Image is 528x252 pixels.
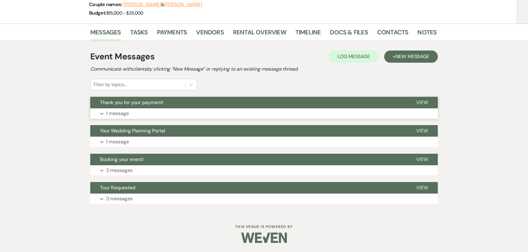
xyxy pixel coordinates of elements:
span: Couple names: [89,1,123,8]
button: Thank you for your payment! [90,97,406,108]
button: 1 message [90,137,438,147]
span: $15,000 - $25,000 [106,10,143,16]
a: Tasks [130,27,148,41]
span: View [416,128,428,134]
button: View [406,182,438,194]
a: Timeline [295,27,321,41]
a: Contacts [377,27,408,41]
span: View [416,184,428,191]
button: Log Message [329,51,379,63]
span: View [416,156,428,163]
a: Notes [417,27,437,41]
p: 1 message [106,138,129,146]
button: View [406,97,438,108]
span: Tour Requested [100,184,135,191]
a: Docs & Files [330,27,368,41]
a: Vendors [196,27,223,41]
button: 3 messages [90,165,438,176]
button: Tour Requested [90,182,406,194]
a: Messages [90,27,121,41]
button: 1 message [90,108,438,119]
a: Payments [157,27,187,41]
a: Rental Overview [233,27,286,41]
span: View [416,99,428,106]
img: Weven Logo [241,227,287,248]
span: Budget: [89,10,106,16]
span: & [123,2,202,8]
div: Filter by topics... [94,81,126,88]
button: View [406,125,438,137]
p: 1 message [106,110,129,117]
button: Your Wedding Planning Portal [90,125,406,137]
button: View [406,154,438,165]
h2: Communicate with clients by clicking "New Message" or replying to an existing message thread. [90,65,438,73]
p: 3 messages [106,166,133,174]
span: Booking your event! [100,156,144,163]
p: 3 messages [106,195,133,203]
span: Thank you for your payment! [100,99,163,106]
button: [PERSON_NAME] [123,2,161,7]
span: New Message [395,53,429,60]
span: Your Wedding Planning Portal [100,128,165,134]
span: Log Message [337,53,370,60]
button: 3 messages [90,194,438,204]
button: Booking your event! [90,154,406,165]
h1: Event Messages [90,50,155,63]
button: +New Message [384,51,438,63]
button: [PERSON_NAME] [164,2,202,7]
